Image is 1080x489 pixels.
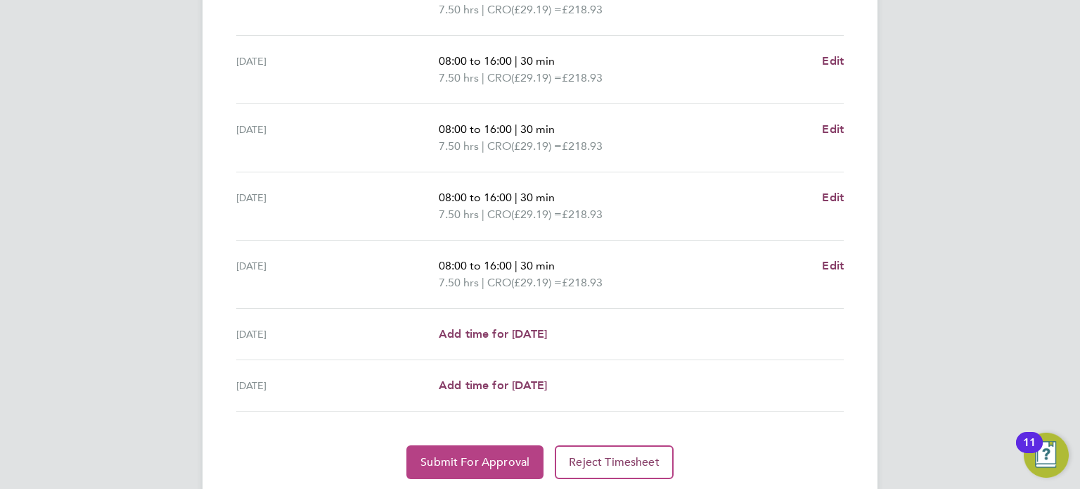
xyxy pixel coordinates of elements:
span: 7.50 hrs [439,139,479,153]
span: | [515,259,517,272]
span: 7.50 hrs [439,276,479,289]
span: 08:00 to 16:00 [439,191,512,204]
span: £218.93 [562,276,603,289]
span: (£29.19) = [511,276,562,289]
span: (£29.19) = [511,3,562,16]
span: CRO [487,206,511,223]
a: Add time for [DATE] [439,326,547,343]
span: £218.93 [562,3,603,16]
span: Edit [822,54,844,68]
span: £218.93 [562,208,603,221]
span: | [515,54,517,68]
span: Edit [822,122,844,136]
div: [DATE] [236,258,439,291]
span: CRO [487,1,511,18]
button: Submit For Approval [406,445,544,479]
div: [DATE] [236,377,439,394]
div: [DATE] [236,326,439,343]
span: | [482,276,484,289]
span: | [515,122,517,136]
span: CRO [487,274,511,291]
span: £218.93 [562,139,603,153]
span: (£29.19) = [511,208,562,221]
span: (£29.19) = [511,71,562,84]
span: | [482,71,484,84]
span: CRO [487,138,511,155]
span: 08:00 to 16:00 [439,122,512,136]
span: £218.93 [562,71,603,84]
div: [DATE] [236,189,439,223]
a: Edit [822,189,844,206]
div: [DATE] [236,121,439,155]
span: Edit [822,259,844,272]
button: Reject Timesheet [555,445,674,479]
span: Add time for [DATE] [439,327,547,341]
a: Edit [822,121,844,138]
span: 30 min [520,259,555,272]
span: | [482,3,484,16]
span: Submit For Approval [420,455,529,469]
span: 30 min [520,54,555,68]
a: Edit [822,53,844,70]
span: | [482,139,484,153]
a: Add time for [DATE] [439,377,547,394]
button: Open Resource Center, 11 new notifications [1024,433,1069,478]
span: Edit [822,191,844,204]
span: 7.50 hrs [439,3,479,16]
a: Edit [822,258,844,274]
span: 7.50 hrs [439,208,479,221]
div: [DATE] [236,53,439,87]
div: 11 [1023,443,1036,461]
span: 08:00 to 16:00 [439,54,512,68]
span: Add time for [DATE] [439,379,547,392]
span: 30 min [520,122,555,136]
span: | [515,191,517,204]
span: Reject Timesheet [569,455,660,469]
span: | [482,208,484,221]
span: 30 min [520,191,555,204]
span: (£29.19) = [511,139,562,153]
span: 08:00 to 16:00 [439,259,512,272]
span: 7.50 hrs [439,71,479,84]
span: CRO [487,70,511,87]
